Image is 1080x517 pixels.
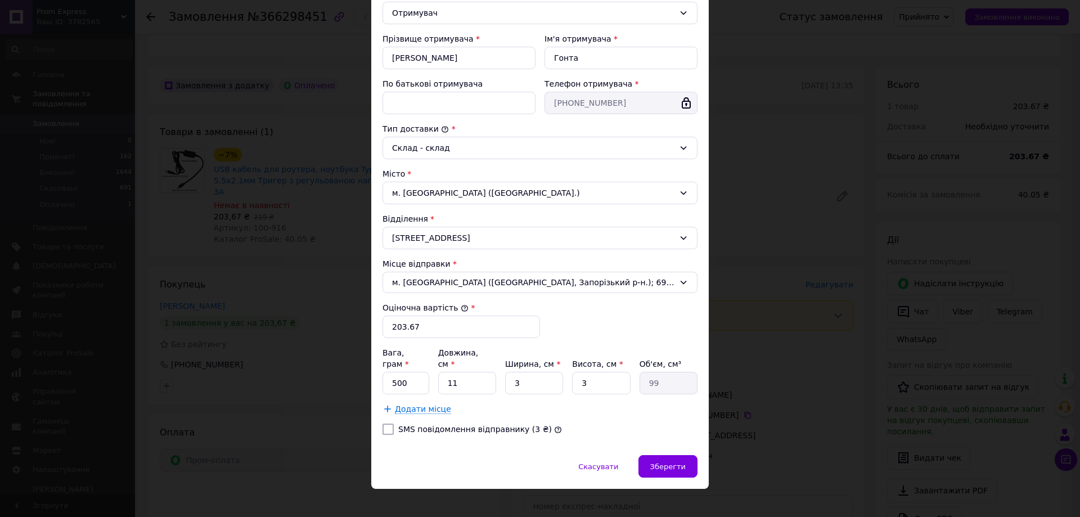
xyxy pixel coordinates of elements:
label: Ім'я отримувача [544,34,611,43]
label: Телефон отримувача [544,79,632,88]
div: м. [GEOGRAPHIC_DATA] ([GEOGRAPHIC_DATA].) [382,182,697,204]
div: Місце відправки [382,258,697,269]
span: Додати місце [395,404,451,414]
label: Вага, грам [382,348,409,368]
div: Тип доставки [382,123,697,134]
div: [STREET_ADDRESS] [382,227,697,249]
label: Ширина, см [505,359,560,368]
span: Скасувати [578,462,618,471]
div: Отримувач [392,7,674,19]
label: Висота, см [572,359,623,368]
span: м. [GEOGRAPHIC_DATA] ([GEOGRAPHIC_DATA], Запорізький р-н.); 69063, просп. Соборний, 26 [392,277,674,288]
div: Склад - склад [392,142,674,154]
label: По батькові отримувача [382,79,483,88]
span: Зберегти [650,462,686,471]
label: SMS повідомлення відправнику (3 ₴) [398,425,552,434]
input: +380 [544,92,697,114]
label: Довжина, см [438,348,479,368]
div: Місто [382,168,697,179]
div: Об'єм, см³ [640,358,697,370]
div: Відділення [382,213,697,224]
label: Оціночна вартість [382,303,469,312]
label: Прізвище отримувача [382,34,474,43]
